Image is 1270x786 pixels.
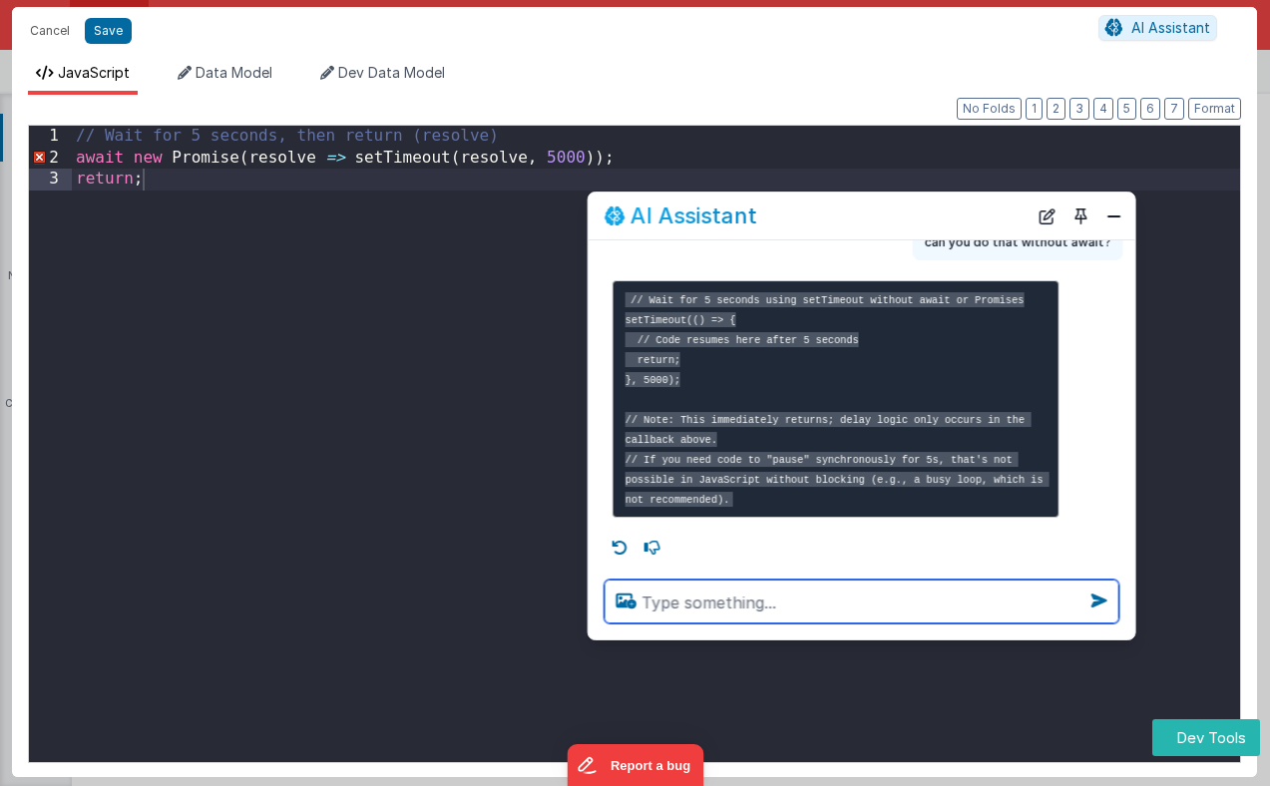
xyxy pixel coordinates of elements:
[58,64,130,81] span: JavaScript
[957,98,1022,120] button: No Folds
[1093,98,1113,120] button: 4
[29,169,72,191] div: 3
[1067,202,1095,230] button: Toggle Pin
[20,17,80,45] button: Cancel
[1047,98,1065,120] button: 2
[29,148,72,170] div: 2
[85,18,132,44] button: Save
[626,292,1050,507] code: // Wait for 5 seconds using setTimeout without await or Promises setTimeout(() => { // Code resum...
[1098,15,1217,41] button: AI Assistant
[1131,19,1210,36] span: AI Assistant
[1117,98,1136,120] button: 5
[1069,98,1089,120] button: 3
[1152,719,1260,756] button: Dev Tools
[631,203,757,227] h2: AI Assistant
[1188,98,1241,120] button: Format
[1026,98,1043,120] button: 1
[196,64,272,81] span: Data Model
[1034,202,1061,230] button: New Chat
[567,744,703,786] iframe: Marker.io feedback button
[1164,98,1184,120] button: 7
[338,64,445,81] span: Dev Data Model
[925,231,1111,252] p: can you do that without await?
[29,126,72,148] div: 1
[1140,98,1160,120] button: 6
[1101,202,1127,230] button: Close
